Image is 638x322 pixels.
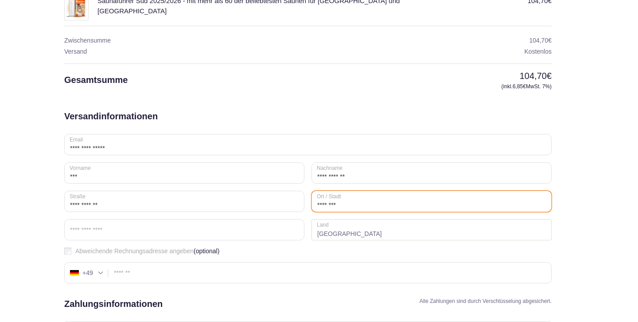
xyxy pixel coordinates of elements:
bdi: 104,70 [520,71,552,81]
span: Versand [64,48,87,55]
span: Gesamtsumme [64,75,128,85]
span: € [548,37,552,44]
h2: Zahlungsinformationen [64,297,163,310]
label: Abweichende Rechnungsadresse angeben [64,247,552,255]
div: Germany (Deutschland): +49 [65,263,108,283]
input: Abweichende Rechnungsadresse angeben(optional) [64,247,71,255]
span: 6,85 [513,83,526,90]
div: +49 [82,270,93,276]
h2: Versandinformationen [64,110,158,123]
h4: Alle Zahlungen sind durch Verschlüsselung abgesichert. [420,297,552,305]
span: Zwischensumme [64,37,111,44]
span: € [547,71,552,81]
bdi: 104,70 [529,37,552,44]
span: (optional) [194,247,219,255]
small: (inkl. MwSt. 7%) [410,82,552,90]
span: € [523,83,526,90]
strong: [GEOGRAPHIC_DATA] [311,219,552,240]
span: Kostenlos [525,48,552,55]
